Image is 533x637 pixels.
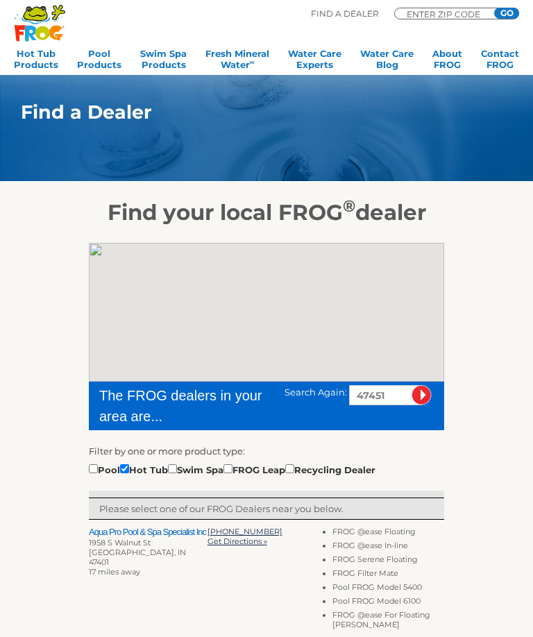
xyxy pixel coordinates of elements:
h1: Find a Dealer [21,101,480,123]
input: Zip Code Form [405,10,489,17]
p: Please select one of our FROG Dealers near you below. [99,502,434,516]
li: Pool FROG Model 5400 [332,582,444,596]
span: Search Again: [285,387,347,398]
sup: ∞ [250,58,255,66]
a: AboutFROG [432,48,462,76]
div: 1958 S Walnut St [89,538,208,547]
a: Hot TubProducts [14,48,58,76]
li: FROG Filter Mate [332,568,444,582]
div: Pool Hot Tub Swim Spa FROG Leap Recycling Dealer [89,461,375,477]
li: FROG Serene Floating [332,554,444,568]
a: Get Directions » [208,536,267,546]
label: Filter by one or more product type: [89,444,245,458]
p: Find A Dealer [311,8,379,20]
div: The FROG dealers in your area are... [99,385,272,427]
a: [PHONE_NUMBER] [208,527,282,536]
a: PoolProducts [77,48,121,76]
a: Fresh MineralWater∞ [205,48,269,76]
div: [GEOGRAPHIC_DATA], IN 47401 [89,547,208,567]
li: FROG @ease Floating [332,527,444,541]
li: FROG @ease In-line [332,541,444,554]
li: Pool FROG Model 6100 [332,596,444,610]
a: Water CareBlog [360,48,414,76]
a: Swim SpaProducts [140,48,187,76]
sup: ® [343,196,355,216]
input: GO [494,8,519,19]
input: Submit [412,385,432,405]
a: Water CareExperts [288,48,341,76]
a: ContactFROG [481,48,519,76]
li: FROG @ease For Floating [PERSON_NAME] [332,610,444,634]
span: 17 miles away [89,567,140,577]
h2: Aqua Pro Pool & Spa Specialist Inc [89,527,208,538]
